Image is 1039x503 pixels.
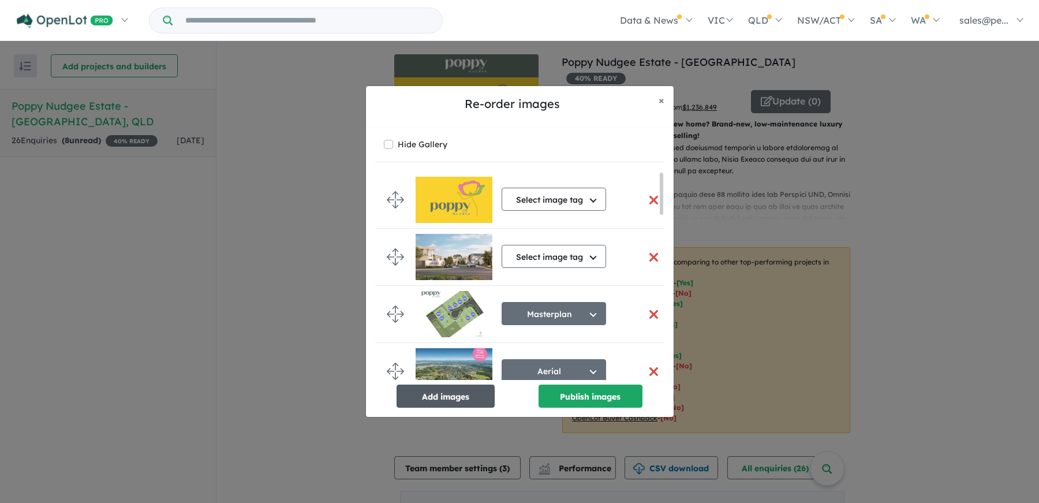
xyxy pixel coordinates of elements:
span: × [659,94,664,107]
span: sales@pe... [959,14,1008,26]
img: Poppy%20Nudgee%20Estate%20-%20Nudgee___1756689615.jpg [416,234,492,280]
img: Poppy%20Nudgee%20Estate%20-%20Nudgee___1756689863.jpg [416,177,492,223]
img: drag.svg [387,191,404,208]
img: drag.svg [387,248,404,266]
button: Select image tag [502,188,606,211]
h5: Re-order images [375,95,649,113]
img: drag.svg [387,363,404,380]
img: Poppy%20Nudgee%20Estate%20-%20Nudgee___1756852263.jpg [416,291,492,337]
button: Masterplan [502,302,606,325]
img: Poppy%20Nudgee%20Estate%20-%20Nudgee___1756689544.jpg [416,348,492,394]
input: Try estate name, suburb, builder or developer [175,8,440,33]
label: Hide Gallery [398,136,447,152]
button: Publish images [539,385,642,408]
img: drag.svg [387,305,404,323]
img: Openlot PRO Logo White [17,14,113,28]
button: Select image tag [502,245,606,268]
button: Add images [397,385,495,408]
button: Aerial [502,359,606,382]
